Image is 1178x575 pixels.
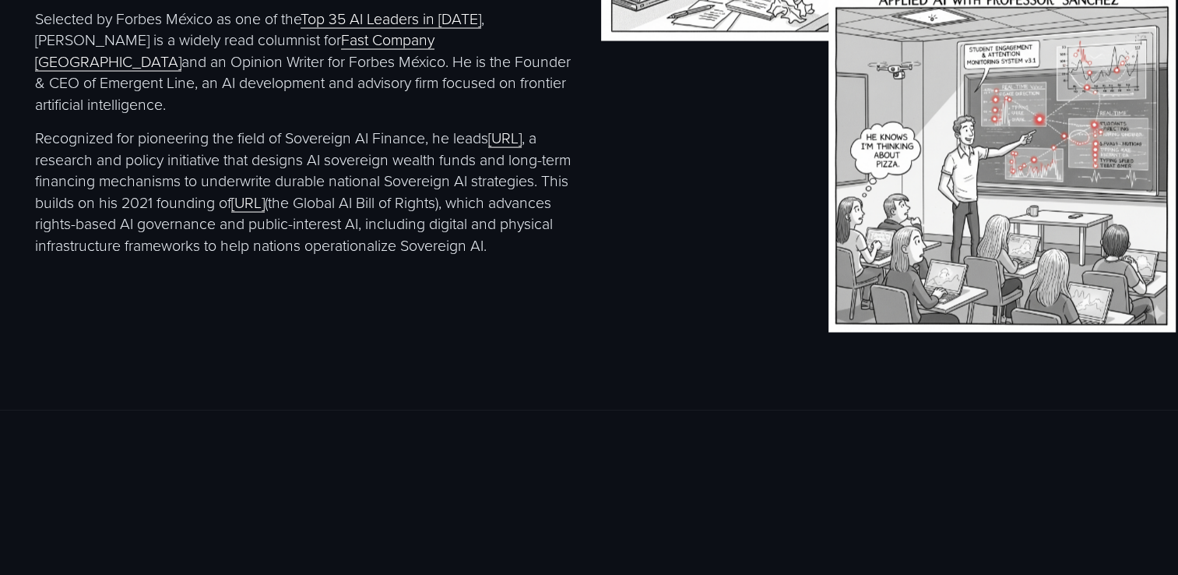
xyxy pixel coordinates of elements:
p: Selected by Forbes México as one of the , [PERSON_NAME] is a widely read columnist for and an Opi... [35,8,585,115]
p: Recognized for pioneering the field of Sovereign AI Finance, he leads , a research and policy ini... [35,127,585,256]
a: [URL] [488,127,522,148]
a: Top 35 AI Leaders in [DATE] [301,8,481,29]
a: Fast Company [GEOGRAPHIC_DATA] [35,29,434,71]
a: [URL] [231,192,265,213]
